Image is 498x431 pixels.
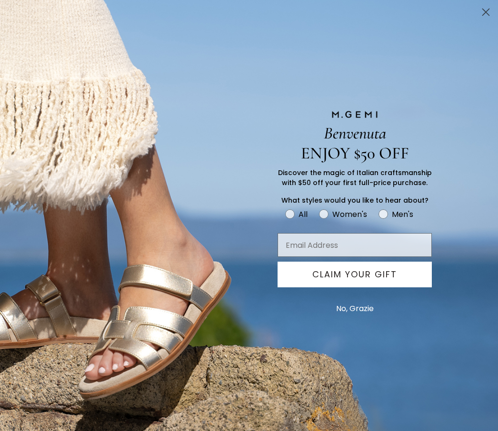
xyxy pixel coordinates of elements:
span: Discover the magic of Italian craftsmanship with $50 off your first full-price purchase. [278,168,432,187]
input: Email Address [278,233,432,257]
div: Men's [392,208,413,220]
button: CLAIM YOUR GIFT [278,262,432,287]
span: ENJOY $50 OFF [301,143,409,163]
div: Women's [332,208,367,220]
button: No, Grazie [331,297,378,321]
img: M.GEMI [331,110,378,119]
span: What styles would you like to hear about? [281,196,428,205]
span: Benvenuta [324,123,386,143]
div: All [299,208,308,220]
button: Close dialog [478,4,494,20]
